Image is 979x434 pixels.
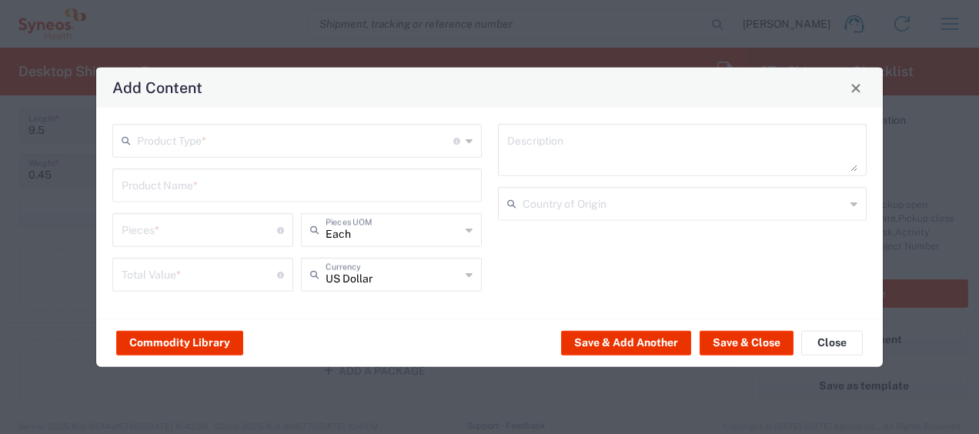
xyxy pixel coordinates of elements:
button: Close [845,77,867,98]
button: Close [801,330,863,355]
h4: Add Content [112,76,202,98]
button: Save & Close [700,330,794,355]
button: Commodity Library [116,330,243,355]
button: Save & Add Another [561,330,691,355]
